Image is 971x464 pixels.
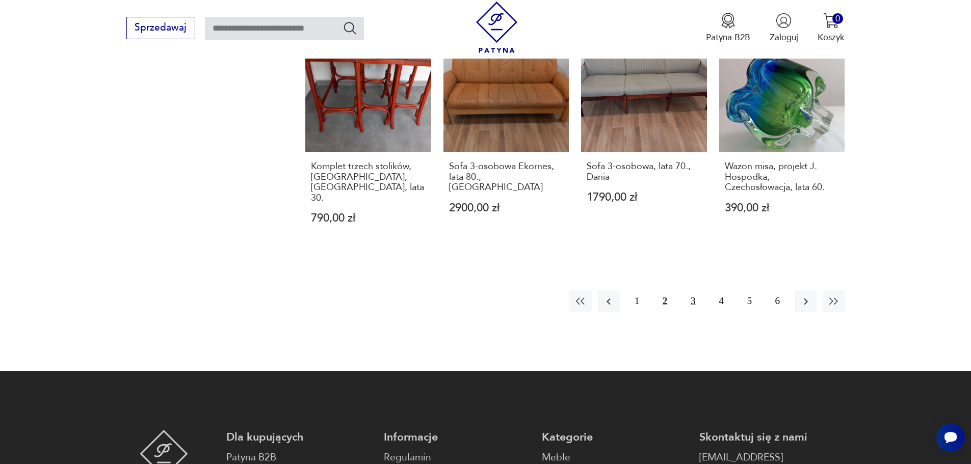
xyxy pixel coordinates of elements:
button: Sprzedawaj [126,17,195,39]
button: 3 [682,290,704,312]
a: Ikona medaluPatyna B2B [706,13,750,43]
p: Zaloguj [770,32,798,43]
p: Koszyk [818,32,845,43]
p: Skontaktuj się z nami [699,430,845,445]
p: Kategorie [542,430,687,445]
iframe: Smartsupp widget button [936,423,965,452]
p: 790,00 zł [311,213,426,224]
p: Informacje [384,430,529,445]
img: Ikona koszyka [823,13,839,29]
p: Dla kupujących [226,430,372,445]
button: 1 [626,290,648,312]
button: Patyna B2B [706,13,750,43]
img: Patyna - sklep z meblami i dekoracjami vintage [471,2,522,53]
p: 2900,00 zł [449,203,564,213]
h3: Wazon misa, projekt J. Hospodka, Czechosłowacja, lata 60. [725,161,839,193]
p: 390,00 zł [725,203,839,213]
p: Patyna B2B [706,32,750,43]
img: Ikona medalu [720,13,736,29]
h3: Sofa 3-osobowa, lata 70., Dania [587,161,701,182]
a: Sofa 3-osobowa, lata 70., DaniaSofa 3-osobowa, lata 70., Dania1790,00 zł [581,26,707,248]
button: Szukaj [343,20,357,35]
img: Ikonka użytkownika [776,13,792,29]
button: 6 [767,290,789,312]
h3: Sofa 3-osobowa Ekornes, lata 80., [GEOGRAPHIC_DATA] [449,161,564,193]
div: 0 [832,13,843,24]
button: 0Koszyk [818,13,845,43]
h3: Komplet trzech stolików, [GEOGRAPHIC_DATA], [GEOGRAPHIC_DATA], lata 30. [311,161,426,203]
a: Komplet trzech stolików, Polska, Kraków, lata 30.Komplet trzech stolików, [GEOGRAPHIC_DATA], [GEO... [305,26,431,248]
a: Sprzedawaj [126,24,195,33]
button: Zaloguj [770,13,798,43]
a: KlasykWazon misa, projekt J. Hospodka, Czechosłowacja, lata 60.Wazon misa, projekt J. Hospodka, C... [719,26,845,248]
button: 5 [739,290,760,312]
a: Sofa 3-osobowa Ekornes, lata 80., NorwegiaSofa 3-osobowa Ekornes, lata 80., [GEOGRAPHIC_DATA]2900... [443,26,569,248]
button: 2 [654,290,676,312]
p: 1790,00 zł [587,192,701,203]
button: 4 [710,290,732,312]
